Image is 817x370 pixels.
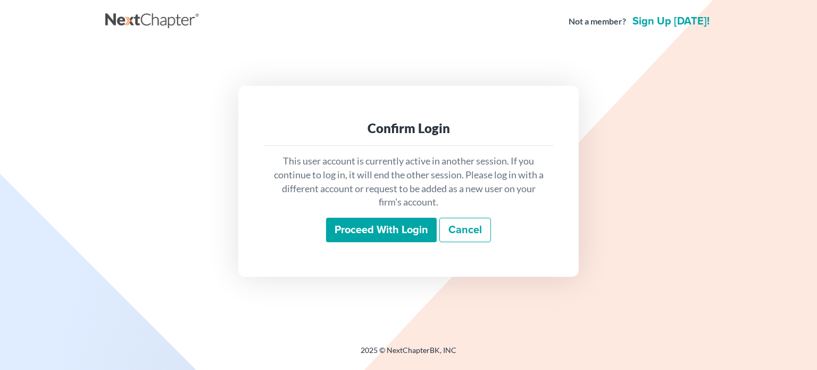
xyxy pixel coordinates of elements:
a: Cancel [439,218,491,242]
div: Confirm Login [272,120,545,137]
a: Sign up [DATE]! [630,16,712,27]
div: 2025 © NextChapterBK, INC [105,345,712,364]
p: This user account is currently active in another session. If you continue to log in, it will end ... [272,154,545,209]
input: Proceed with login [326,218,437,242]
strong: Not a member? [569,15,626,28]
